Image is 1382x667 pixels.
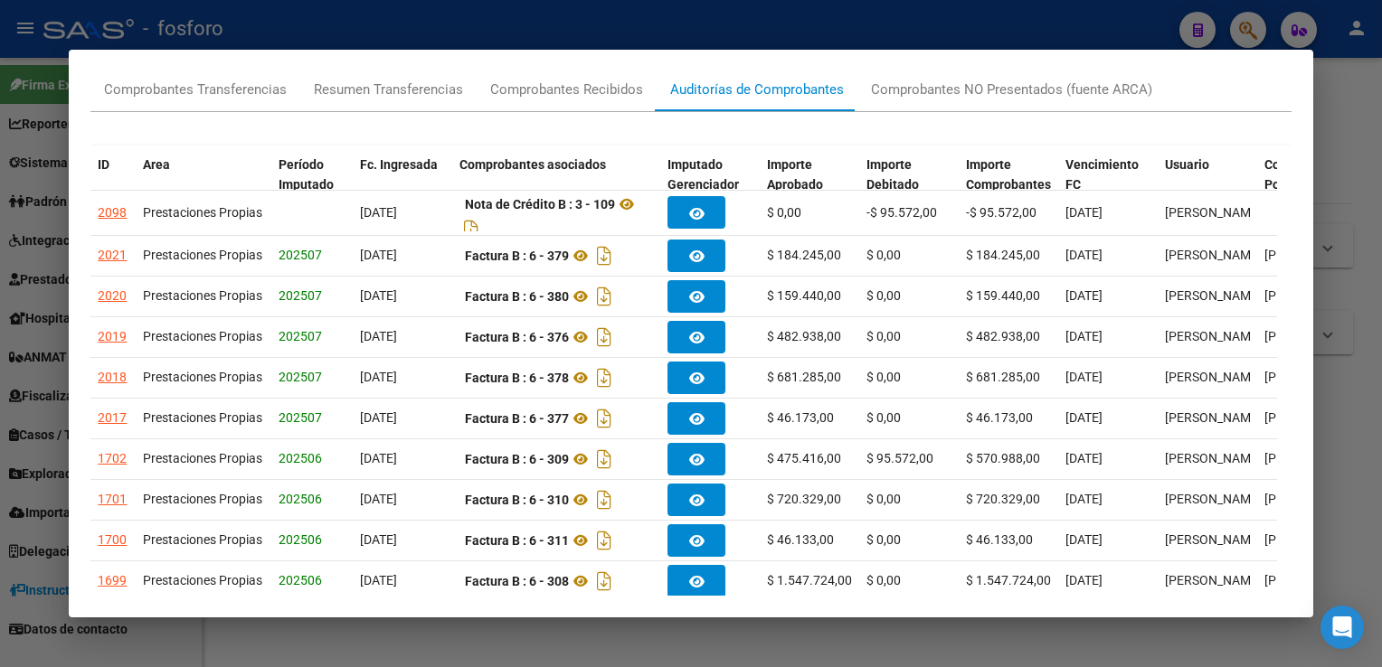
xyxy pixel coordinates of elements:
span: $ 1.547.724,00 [966,573,1051,587]
span: $ 46.133,00 [966,532,1033,547]
span: ID [98,157,109,172]
datatable-header-cell: Area [136,146,271,205]
strong: Factura B : 6 - 376 [465,330,569,344]
span: [DATE] [1065,573,1103,587]
div: 2019 [98,326,127,347]
span: $ 46.133,00 [767,532,834,547]
div: Resumen Transferencias [314,80,463,100]
span: [PERSON_NAME] [1264,451,1361,465]
span: 202507 [279,410,322,425]
span: Fc. Ingresada [360,157,438,172]
span: 202507 [279,329,322,343]
span: $ 0,00 [866,288,901,303]
datatable-header-cell: Importe Debitado [859,146,959,205]
div: Comprobantes NO Presentados (fuente ARCA) [871,80,1152,100]
span: 202507 [279,288,322,303]
span: [DATE] [1065,492,1103,506]
div: 2018 [98,367,127,388]
span: [PERSON_NAME] [1165,205,1262,220]
span: [PERSON_NAME] [1165,329,1262,343]
span: [DATE] [360,573,397,587]
span: Prestaciones Propias [143,288,262,303]
strong: Factura B : 6 - 310 [465,493,569,507]
datatable-header-cell: Importe Comprobantes [959,146,1058,205]
div: Comprobantes Recibidos [490,80,643,100]
span: $ 482.938,00 [966,329,1040,343]
div: 1701 [98,489,127,510]
strong: Factura B : 6 - 380 [465,289,569,304]
i: Descargar documento [592,404,616,433]
span: $ 159.440,00 [966,288,1040,303]
i: Descargar documento [592,323,616,352]
div: 2021 [98,245,127,266]
span: $ 0,00 [866,492,901,506]
span: [DATE] [360,248,397,262]
span: [DATE] [1065,532,1103,547]
span: [DATE] [360,451,397,465]
span: Prestaciones Propias [143,329,262,343]
span: [PERSON_NAME] [1165,532,1262,547]
span: Importe Aprobado [767,157,823,193]
div: 1700 [98,530,127,550]
span: $ 46.173,00 [966,410,1033,425]
datatable-header-cell: Confirmado Por [1257,146,1357,205]
span: [PERSON_NAME] [1165,492,1262,506]
div: Open Intercom Messenger [1320,606,1364,649]
datatable-header-cell: Período Imputado [271,146,353,205]
span: [DATE] [360,288,397,303]
datatable-header-cell: Imputado Gerenciador [660,146,760,205]
span: $ 184.245,00 [966,248,1040,262]
span: $ 0,00 [866,573,901,587]
span: Prestaciones Propias [143,532,262,547]
div: Comprobantes Transferencias [104,80,287,100]
span: $ 681.285,00 [767,370,841,384]
span: 202506 [279,451,322,465]
span: Imputado Gerenciador [667,157,739,193]
i: Descargar documento [592,241,616,270]
span: $ 0,00 [866,329,901,343]
span: Período Imputado [279,157,334,193]
datatable-header-cell: Fc. Ingresada [353,146,452,205]
span: $ 475.416,00 [767,451,841,465]
span: [DATE] [360,410,397,425]
span: Prestaciones Propias [143,451,262,465]
datatable-header-cell: ID [90,146,136,205]
span: [PERSON_NAME] [1264,288,1361,303]
span: Prestaciones Propias [143,205,262,220]
span: $ 720.329,00 [966,492,1040,506]
span: [PERSON_NAME] [1264,573,1361,587]
span: [PERSON_NAME] [1165,451,1262,465]
span: [DATE] [1065,288,1103,303]
strong: Factura B : 6 - 309 [465,452,569,466]
span: [PERSON_NAME] [1264,329,1361,343]
span: $ 720.329,00 [767,492,841,506]
span: $ 184.245,00 [767,248,841,262]
span: -$ 95.572,00 [966,205,1036,220]
span: [PERSON_NAME] [1165,370,1262,384]
datatable-header-cell: Vencimiento FC [1058,146,1158,205]
span: $ 0,00 [866,370,901,384]
span: $ 0,00 [866,532,901,547]
span: [PERSON_NAME] [1264,248,1361,262]
span: $ 681.285,00 [966,370,1040,384]
span: [DATE] [1065,451,1103,465]
span: $ 0,00 [866,248,901,262]
span: [PERSON_NAME] [1165,573,1262,587]
span: Prestaciones Propias [143,410,262,425]
span: [PERSON_NAME] [1165,288,1262,303]
span: Area [143,157,170,172]
strong: Factura B : 6 - 308 [465,574,569,588]
datatable-header-cell: Comprobantes asociados [452,146,660,205]
div: 2098 [98,202,127,223]
strong: Factura B : 6 - 379 [465,249,569,263]
datatable-header-cell: Importe Aprobado [760,146,859,205]
span: Prestaciones Propias [143,248,262,262]
span: [DATE] [1065,205,1103,220]
span: Usuario [1165,157,1209,172]
strong: Factura B : 6 - 377 [465,411,569,426]
div: 1702 [98,448,127,469]
strong: Nota de Crédito B : 3 - 109 [465,197,615,211]
span: [DATE] [360,492,397,506]
span: $ 46.173,00 [767,410,834,425]
span: Vencimiento FC [1065,157,1139,193]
